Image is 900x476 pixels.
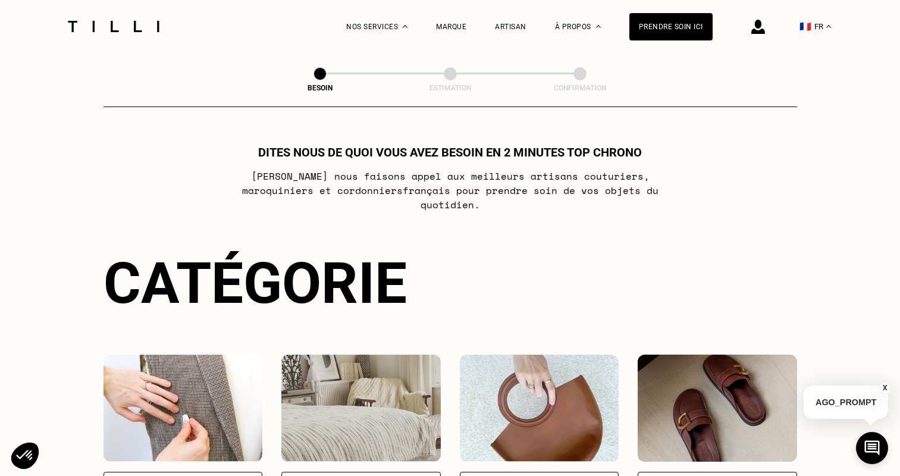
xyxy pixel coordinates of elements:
img: Vêtements [104,355,263,462]
p: [PERSON_NAME] nous faisons appel aux meilleurs artisans couturiers , maroquiniers et cordonniers ... [214,169,686,212]
div: Catégorie [104,250,797,317]
button: X [879,381,891,394]
img: Logo du service de couturière Tilli [64,21,164,32]
img: Menu déroulant [403,25,407,28]
img: Menu déroulant à propos [596,25,601,28]
img: Intérieur [281,355,441,462]
div: Confirmation [520,84,639,92]
img: Chaussures [638,355,797,462]
a: Prendre soin ici [629,13,713,40]
a: Artisan [495,23,526,31]
div: Estimation [391,84,510,92]
img: icône connexion [751,20,765,34]
div: Besoin [261,84,380,92]
span: 🇫🇷 [799,21,811,32]
a: Marque [436,23,466,31]
p: AGO_PROMPT [804,386,888,419]
img: menu déroulant [826,25,831,28]
img: Accessoires [460,355,619,462]
h1: Dites nous de quoi vous avez besoin en 2 minutes top chrono [258,145,642,159]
